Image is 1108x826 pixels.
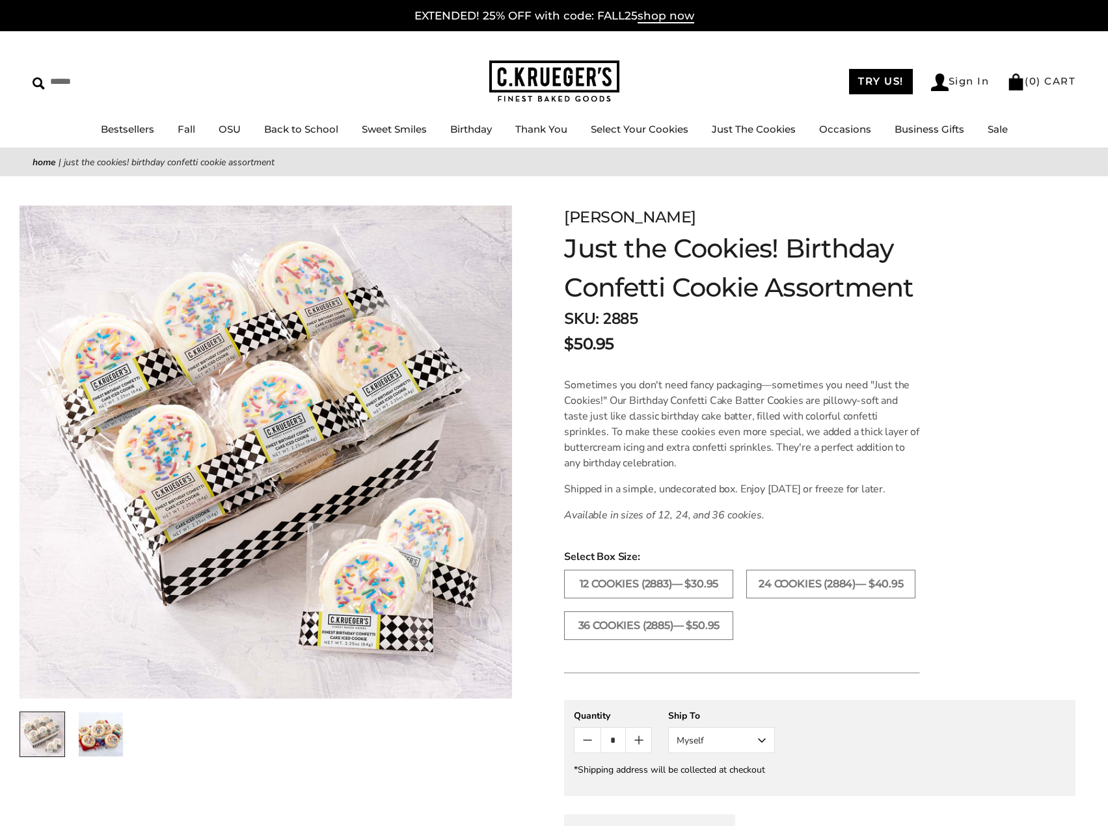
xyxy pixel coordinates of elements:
[178,123,195,135] a: Fall
[219,123,241,135] a: OSU
[564,229,979,307] h1: Just the Cookies! Birthday Confetti Cookie Assortment
[20,206,512,698] img: Just the Cookies! Birthday Confetti Cookie Assortment
[574,710,652,722] div: Quantity
[626,728,651,753] button: Count plus
[59,156,61,168] span: |
[33,77,45,90] img: Search
[931,73,949,91] img: Account
[819,123,871,135] a: Occasions
[895,123,964,135] a: Business Gifts
[33,155,1075,170] nav: breadcrumbs
[668,710,775,722] div: Ship To
[602,308,638,329] span: 2885
[1007,75,1075,87] a: (0) CART
[564,700,1075,796] gfm-form: New recipient
[574,764,1066,776] div: *Shipping address will be collected at checkout
[79,712,123,756] img: Just the Cookies! Birthday Confetti Cookie Assortment
[988,123,1008,135] a: Sale
[564,377,920,471] p: Sometimes you don't need fancy packaging—sometimes you need "Just the Cookies!" Our Birthday Conf...
[564,611,733,640] label: 36 COOKIES (2885)— $50.95
[33,72,187,92] input: Search
[574,728,600,753] button: Count minus
[931,73,990,91] a: Sign In
[564,308,599,329] strong: SKU:
[746,570,915,598] label: 24 COOKIES (2884)— $40.95
[414,9,694,23] a: EXTENDED! 25% OFF with code: FALL25shop now
[849,69,913,94] a: TRY US!
[564,508,764,522] em: Available in sizes of 12, 24, and 36 cookies.
[564,332,614,356] span: $50.95
[1007,73,1025,90] img: Bag
[20,712,64,756] img: Just the Cookies! Birthday Confetti Cookie Assortment
[515,123,567,135] a: Thank You
[601,728,626,753] input: Quantity
[362,123,427,135] a: Sweet Smiles
[638,9,694,23] span: shop now
[450,123,492,135] a: Birthday
[564,481,920,497] p: Shipped in a simple, undecorated box. Enjoy [DATE] or freeze for later.
[564,206,979,229] div: [PERSON_NAME]
[668,727,775,753] button: Myself
[712,123,796,135] a: Just The Cookies
[591,123,688,135] a: Select Your Cookies
[489,60,619,103] img: C.KRUEGER'S
[264,123,338,135] a: Back to School
[20,712,65,757] a: 1 / 2
[33,156,56,168] a: Home
[1029,75,1037,87] span: 0
[101,123,154,135] a: Bestsellers
[564,549,1075,565] span: Select Box Size:
[64,156,275,168] span: Just the Cookies! Birthday Confetti Cookie Assortment
[78,712,124,757] a: 2 / 2
[564,570,733,598] label: 12 COOKIES (2883)— $30.95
